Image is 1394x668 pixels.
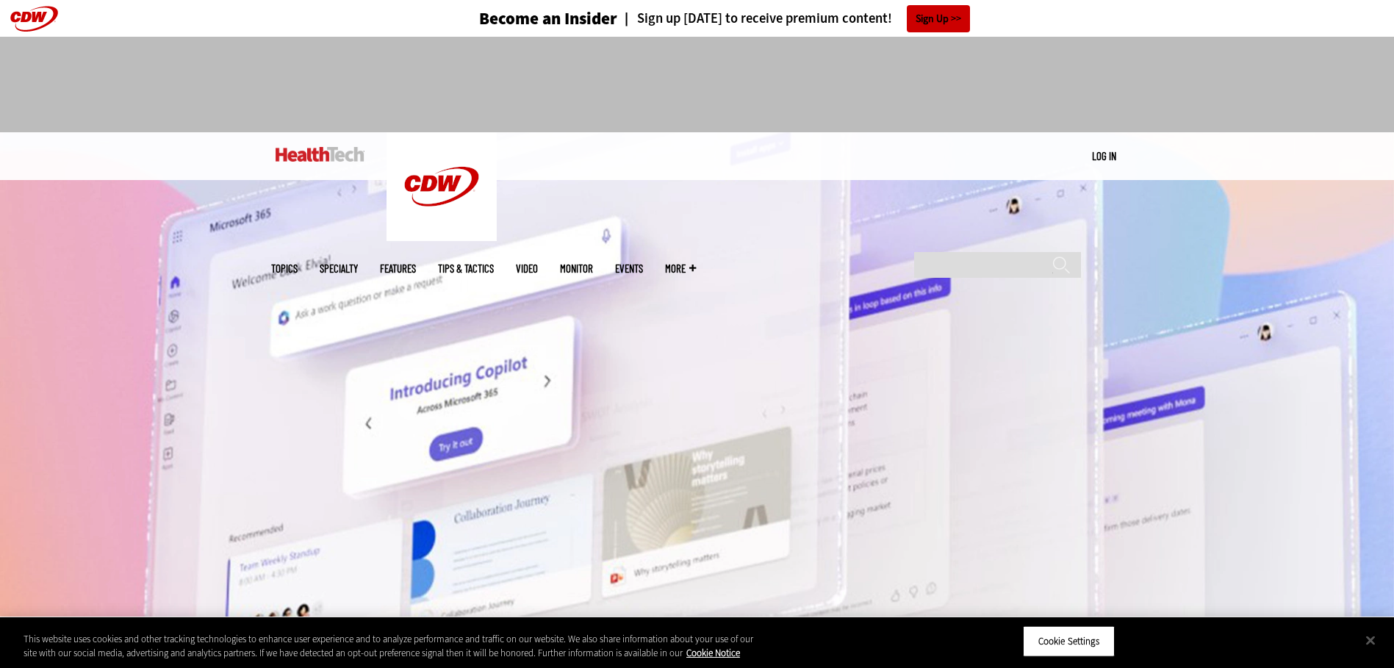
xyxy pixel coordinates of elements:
button: Close [1354,625,1387,657]
h3: Become an Insider [479,10,617,27]
img: Home [276,147,364,162]
div: This website uses cookies and other tracking technologies to enhance user experience and to analy... [24,632,766,661]
a: Sign up [DATE] to receive premium content! [617,12,892,26]
a: CDW [387,229,497,245]
a: MonITor [560,263,593,274]
a: Sign Up [907,5,970,32]
span: Topics [271,263,298,274]
button: Cookie Settings [1023,626,1115,657]
a: Tips & Tactics [438,263,494,274]
img: Home [387,132,497,241]
div: User menu [1092,148,1116,164]
a: Log in [1092,149,1116,162]
iframe: advertisement [430,51,965,118]
a: Become an Insider [424,10,617,27]
span: Specialty [320,263,358,274]
a: Video [516,263,538,274]
a: More information about your privacy [686,647,740,659]
a: Events [615,263,643,274]
a: Features [380,263,416,274]
span: More [665,263,696,274]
